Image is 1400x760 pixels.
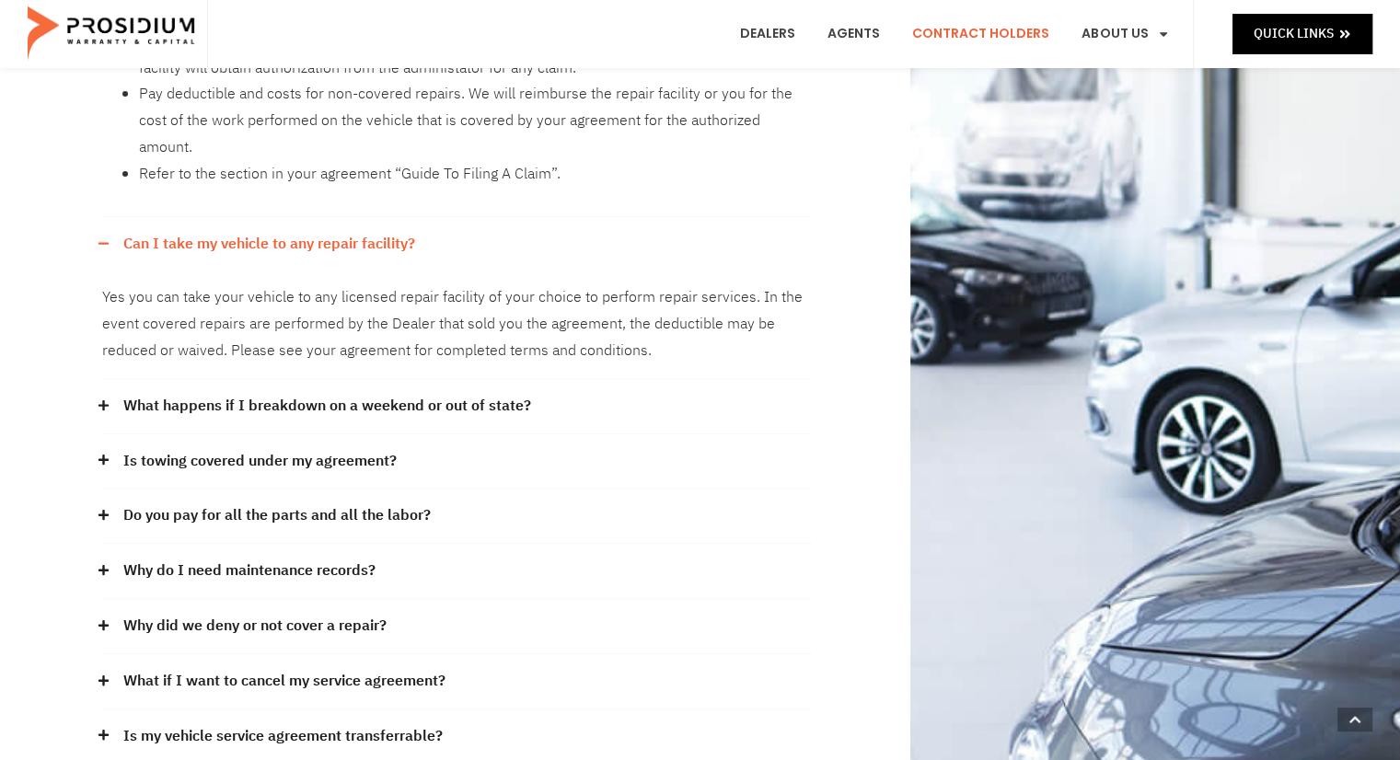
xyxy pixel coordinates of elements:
[102,271,813,378] div: Can I take my vehicle to any repair facility?
[102,434,813,489] div: Is towing covered under my agreement?
[102,654,813,709] div: What if I want to cancel my service agreement?
[102,379,813,434] div: What happens if I breakdown on a weekend or out of state?
[123,668,445,695] a: What if I want to cancel my service agreement?
[123,558,376,584] a: Why do I need maintenance records?
[139,81,813,160] li: Pay deductible and costs for non-covered repairs. We will reimburse the repair facility or you fo...
[123,393,531,420] a: What happens if I breakdown on a weekend or out of state?
[102,217,813,271] div: Can I take my vehicle to any repair facility?
[123,231,415,258] a: Can I take my vehicle to any repair facility?
[139,161,813,188] li: Refer to the section in your agreement “Guide To Filing A Claim”.
[1232,14,1372,53] a: Quick Links
[102,599,813,654] div: Why did we deny or not cover a repair?
[1254,22,1334,45] span: Quick Links
[123,613,387,639] a: Why did we deny or not cover a repair?
[123,723,443,750] a: Is my vehicle service agreement transferrable?
[123,448,397,475] a: Is towing covered under my agreement?
[102,544,813,599] div: Why do I need maintenance records?
[123,502,431,529] a: Do you pay for all the parts and all the labor?
[102,489,813,544] div: Do you pay for all the parts and all the labor?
